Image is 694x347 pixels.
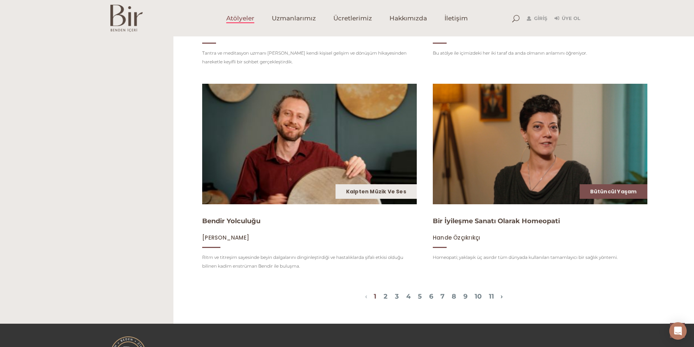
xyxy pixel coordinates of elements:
a: [PERSON_NAME] [202,234,249,241]
span: Atölyeler [226,14,254,23]
a: Hande Özçıkrıkçı [433,234,481,241]
a: 3 [395,292,399,300]
span: Hakkımızda [389,14,427,23]
a: Kalpten Müzik ve Ses [346,188,406,195]
span: Hande Özçıkrıkçı [433,234,481,241]
span: Ücretlerimiz [333,14,372,23]
p: Bu atölye ile içimizdeki her iki taraf da anda olmanın anlamını öğreniyor. [433,49,647,58]
a: [PERSON_NAME] [433,30,480,37]
a: Giriş [527,14,547,23]
a: 1 [374,292,376,300]
a: 8 [452,292,456,300]
a: 2 [384,292,388,300]
p: Homeopati; yaklaşık üç asırdır tüm dünyada kullanılan tamamlayıcı bir sağlık yöntemi. [433,253,647,262]
p: Ritm ve titreşim sayesinde beyin dalgalarını dinginleştirdiği ve hastalıklarda şifalı etkisi oldu... [202,253,417,271]
a: 4 [406,292,411,300]
a: Bütüncül Yaşam [590,188,637,195]
a: Bendir Yolculuğu [202,217,260,225]
a: Bir Önceki Sayfa [365,292,367,300]
span: İletişim [444,14,468,23]
a: 5 [418,292,422,300]
a: 7 [440,292,444,300]
a: 11 [489,292,494,300]
div: Open Intercom Messenger [669,322,687,340]
p: Tantra ve meditasyon uzmanı [PERSON_NAME] kendi kişisel gelişim ve dönüşüm hikayesinden hareketle... [202,49,417,66]
a: 9 [463,292,467,300]
a: 10 [475,292,482,300]
a: Bir Sonraki Sayfa [501,292,503,300]
a: 6 [429,292,433,300]
span: [PERSON_NAME] [202,234,249,241]
a: [PERSON_NAME] [202,30,249,37]
a: Üye Ol [554,14,580,23]
span: Uzmanlarımız [272,14,316,23]
a: Bir İyileşme Sanatı Olarak Homeopati [433,217,560,225]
